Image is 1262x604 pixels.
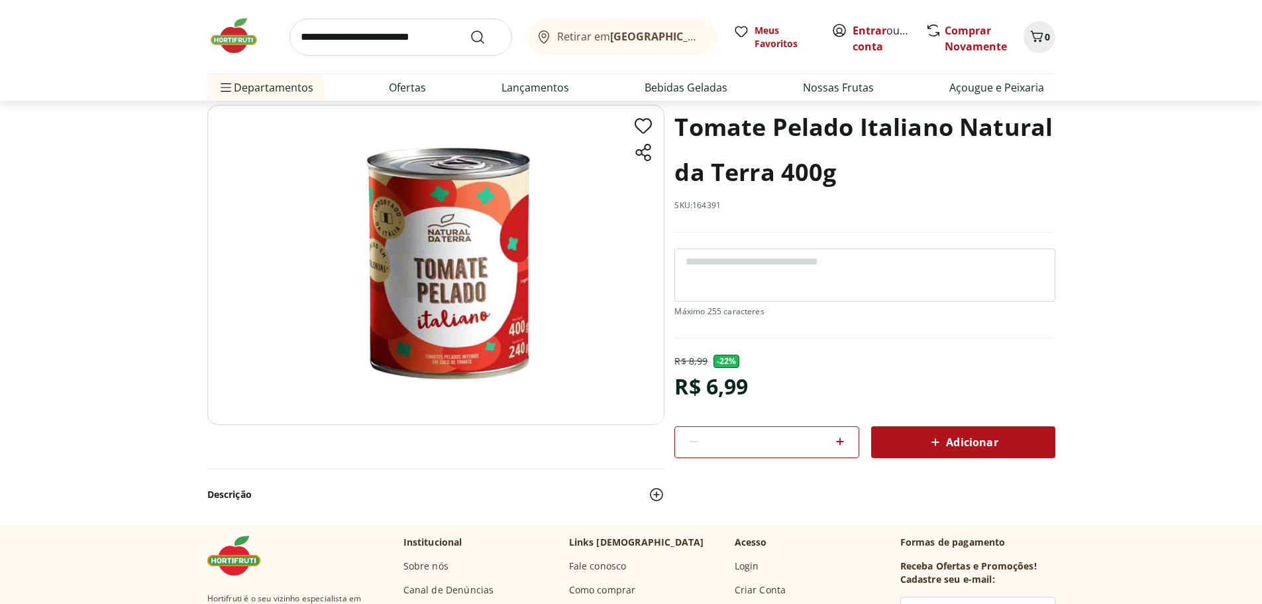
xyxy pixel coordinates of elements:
[900,573,995,586] h3: Cadastre seu e-mail:
[674,105,1055,195] h1: Tomate Pelado Italiano Natural da Terra 400g
[927,434,998,450] span: Adicionar
[569,536,704,549] p: Links [DEMOGRAPHIC_DATA]
[735,560,759,573] a: Login
[1024,21,1055,53] button: Carrinho
[803,80,874,95] a: Nossas Frutas
[945,23,1007,54] a: Comprar Novamente
[207,105,664,425] img: Tomate Pelado Italiano Natural da Terra 400g
[713,355,740,368] span: - 22 %
[207,480,664,509] button: Descrição
[557,30,704,42] span: Retirar em
[610,29,833,44] b: [GEOGRAPHIC_DATA]/[GEOGRAPHIC_DATA]
[528,19,717,56] button: Retirar em[GEOGRAPHIC_DATA]/[GEOGRAPHIC_DATA]
[470,29,501,45] button: Submit Search
[733,24,815,50] a: Meus Favoritos
[218,72,313,103] span: Departamentos
[403,583,494,597] a: Canal de Denúncias
[735,536,767,549] p: Acesso
[949,80,1044,95] a: Açougue e Peixaria
[569,583,636,597] a: Como comprar
[900,560,1037,573] h3: Receba Ofertas e Promoções!
[853,23,912,54] span: ou
[207,536,274,575] img: Hortifruti
[403,536,462,549] p: Institucional
[501,80,569,95] a: Lançamentos
[674,200,721,211] p: SKU: 164391
[289,19,512,56] input: search
[1045,30,1050,43] span: 0
[735,583,786,597] a: Criar Conta
[674,355,708,368] p: R$ 8,99
[900,536,1055,549] p: Formas de pagamento
[645,80,727,95] a: Bebidas Geladas
[853,23,886,38] a: Entrar
[207,16,274,56] img: Hortifruti
[674,368,748,405] div: R$ 6,99
[218,72,234,103] button: Menu
[569,560,627,573] a: Fale conosco
[871,426,1055,458] button: Adicionar
[755,24,815,50] span: Meus Favoritos
[403,560,448,573] a: Sobre nós
[853,23,925,54] a: Criar conta
[389,80,426,95] a: Ofertas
